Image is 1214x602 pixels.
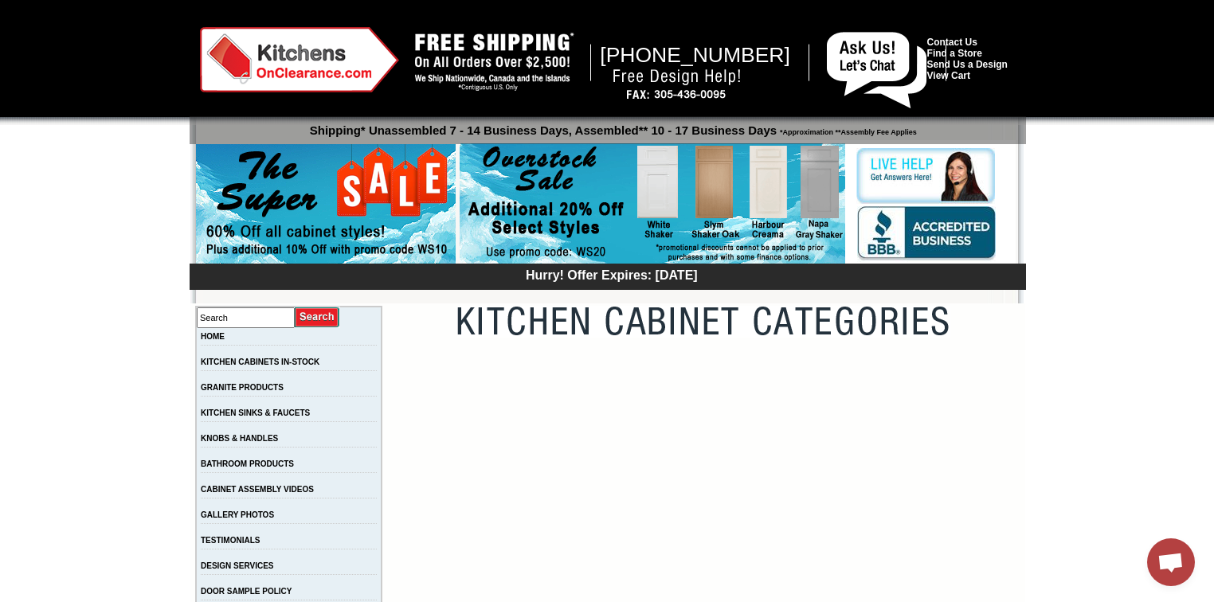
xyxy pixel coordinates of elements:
a: TESTIMONIALS [201,536,260,545]
img: Kitchens on Clearance Logo [200,27,399,92]
a: HOME [201,332,225,341]
a: GALLERY PHOTOS [201,510,274,519]
a: CABINET ASSEMBLY VIDEOS [201,485,314,494]
a: KNOBS & HANDLES [201,434,278,443]
div: Hurry! Offer Expires: [DATE] [198,266,1026,283]
a: KITCHEN CABINETS IN-STOCK [201,358,319,366]
div: Open chat [1147,538,1195,586]
input: Submit [295,307,340,328]
span: [PHONE_NUMBER] [600,43,790,67]
a: Send Us a Design [927,59,1008,70]
a: View Cart [927,70,970,81]
a: Find a Store [927,48,982,59]
a: KITCHEN SINKS & FAUCETS [201,408,310,417]
span: *Approximation **Assembly Fee Applies [777,124,917,136]
a: DESIGN SERVICES [201,561,274,570]
a: BATHROOM PRODUCTS [201,459,294,468]
p: Shipping* Unassembled 7 - 14 Business Days, Assembled** 10 - 17 Business Days [198,116,1026,137]
a: Contact Us [927,37,977,48]
a: GRANITE PRODUCTS [201,383,284,392]
a: DOOR SAMPLE POLICY [201,587,292,596]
